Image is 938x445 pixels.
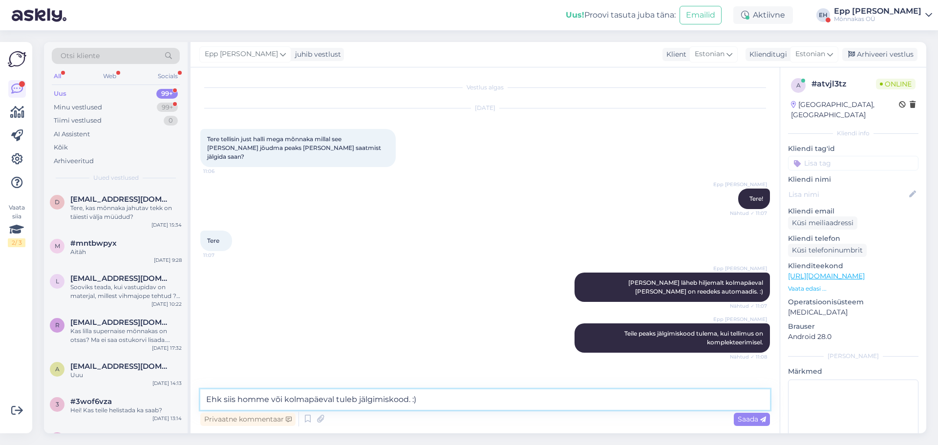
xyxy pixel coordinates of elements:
div: [DATE] 9:28 [154,256,182,264]
span: Tere! [749,195,763,202]
span: Teile peaks jälgimiskood tulema, kui tellimus on komplekteerimisel. [624,330,765,346]
span: leili.sagi@mail.ee [70,274,172,283]
p: Kliendi email [788,206,918,216]
div: Vaata siia [8,203,25,247]
span: Estonian [795,49,825,60]
span: Online [876,79,916,89]
span: danielatorilo99@gmail.com [70,195,172,204]
div: Minu vestlused [54,103,102,112]
span: Epp [PERSON_NAME] [713,265,767,272]
div: 2 / 3 [8,238,25,247]
div: Tere, kas mõnnaka jahutav tekk on täiesti välja müüdud? [70,204,182,221]
div: 99+ [157,103,178,112]
p: Brauser [788,321,918,332]
span: #x9k0kbna [70,432,113,441]
div: Privaatne kommentaar [200,413,296,426]
div: 0 [164,116,178,126]
div: Tiimi vestlused [54,116,102,126]
div: # atvjl3tz [811,78,876,90]
div: Uus [54,89,66,99]
div: Kõik [54,143,68,152]
span: Estonian [695,49,725,60]
span: Otsi kliente [61,51,100,61]
span: m [55,242,60,250]
div: Web [101,70,118,83]
div: Socials [156,70,180,83]
div: Epp [PERSON_NAME] [834,7,921,15]
span: [PERSON_NAME] läheb hiljemalt kolmapäeval [PERSON_NAME] on reedeks automaadis. :) [628,279,765,295]
p: Kliendi nimi [788,174,918,185]
div: [GEOGRAPHIC_DATA], [GEOGRAPHIC_DATA] [791,100,899,120]
a: [URL][DOMAIN_NAME] [788,272,865,280]
div: Arhiveeri vestlus [842,48,917,61]
span: annikakontus@outlook.com [70,362,172,371]
div: [DATE] 14:13 [152,380,182,387]
div: [DATE] 15:34 [151,221,182,229]
p: Android 28.0 [788,332,918,342]
span: a [796,82,801,89]
span: Uued vestlused [93,173,139,182]
span: a [55,365,60,373]
div: Proovi tasuta juba täna: [566,9,676,21]
p: Operatsioonisüsteem [788,297,918,307]
div: [DATE] [200,104,770,112]
div: AI Assistent [54,129,90,139]
div: EH [816,8,830,22]
span: 11:07 [203,252,240,259]
span: Tere [207,237,219,244]
div: Mõnnakas OÜ [834,15,921,23]
span: r [55,321,60,329]
p: Märkmed [788,366,918,377]
span: Epp [PERSON_NAME] [205,49,278,60]
input: Lisa nimi [789,189,907,200]
span: l [56,277,59,285]
a: Epp [PERSON_NAME]Mõnnakas OÜ [834,7,932,23]
div: Aitäh [70,248,182,256]
span: renemets@gmail.com [70,318,172,327]
p: Kliendi telefon [788,233,918,244]
p: Klienditeekond [788,261,918,271]
div: 99+ [156,89,178,99]
span: #mntbwpyx [70,239,117,248]
div: All [52,70,63,83]
div: Kas lilla supernaise mõnnakas on otsas? Ma ei saa ostukorvi lisada. Palun abi. [70,327,182,344]
p: Kliendi tag'id [788,144,918,154]
button: Emailid [680,6,722,24]
span: Epp [PERSON_NAME] [713,181,767,188]
span: Nähtud ✓ 11:07 [730,210,767,217]
div: Küsi telefoninumbrit [788,244,867,257]
div: Sooviks teada, kui vastupidav on materjal, millest vihmajope tehtud ?Ei leidnud selle kohta sõnak... [70,283,182,300]
b: Uus! [566,10,584,20]
p: [MEDICAL_DATA] [788,307,918,318]
div: juhib vestlust [291,49,341,60]
span: d [55,198,60,206]
div: Vestlus algas [200,83,770,92]
div: [DATE] 17:32 [152,344,182,352]
span: 3 [56,401,59,408]
div: Klient [662,49,686,60]
span: Epp [PERSON_NAME] [713,316,767,323]
span: Nähtud ✓ 11:07 [730,302,767,310]
span: Nähtud ✓ 11:08 [730,353,767,360]
span: Saada [738,415,766,424]
img: Askly Logo [8,50,26,68]
div: [PERSON_NAME] [788,352,918,360]
div: Uuu [70,371,182,380]
div: Hei! Kas teile helistada ka saab? [70,406,182,415]
div: Arhiveeritud [54,156,94,166]
div: [DATE] 10:22 [151,300,182,308]
span: Tere tellisin just halli mega mõnnaka millal see [PERSON_NAME] jõudma peaks [PERSON_NAME] saatmis... [207,135,383,160]
div: Aktiivne [733,6,793,24]
span: 11:06 [203,168,240,175]
p: Vaata edasi ... [788,284,918,293]
div: Klienditugi [746,49,787,60]
div: Kliendi info [788,129,918,138]
span: #3wof6vza [70,397,112,406]
div: Küsi meiliaadressi [788,216,857,230]
textarea: Ehk siis homme või kolmapäeval tuleb jälgimiskood. : [200,389,770,410]
input: Lisa tag [788,156,918,170]
div: [DATE] 13:14 [152,415,182,422]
